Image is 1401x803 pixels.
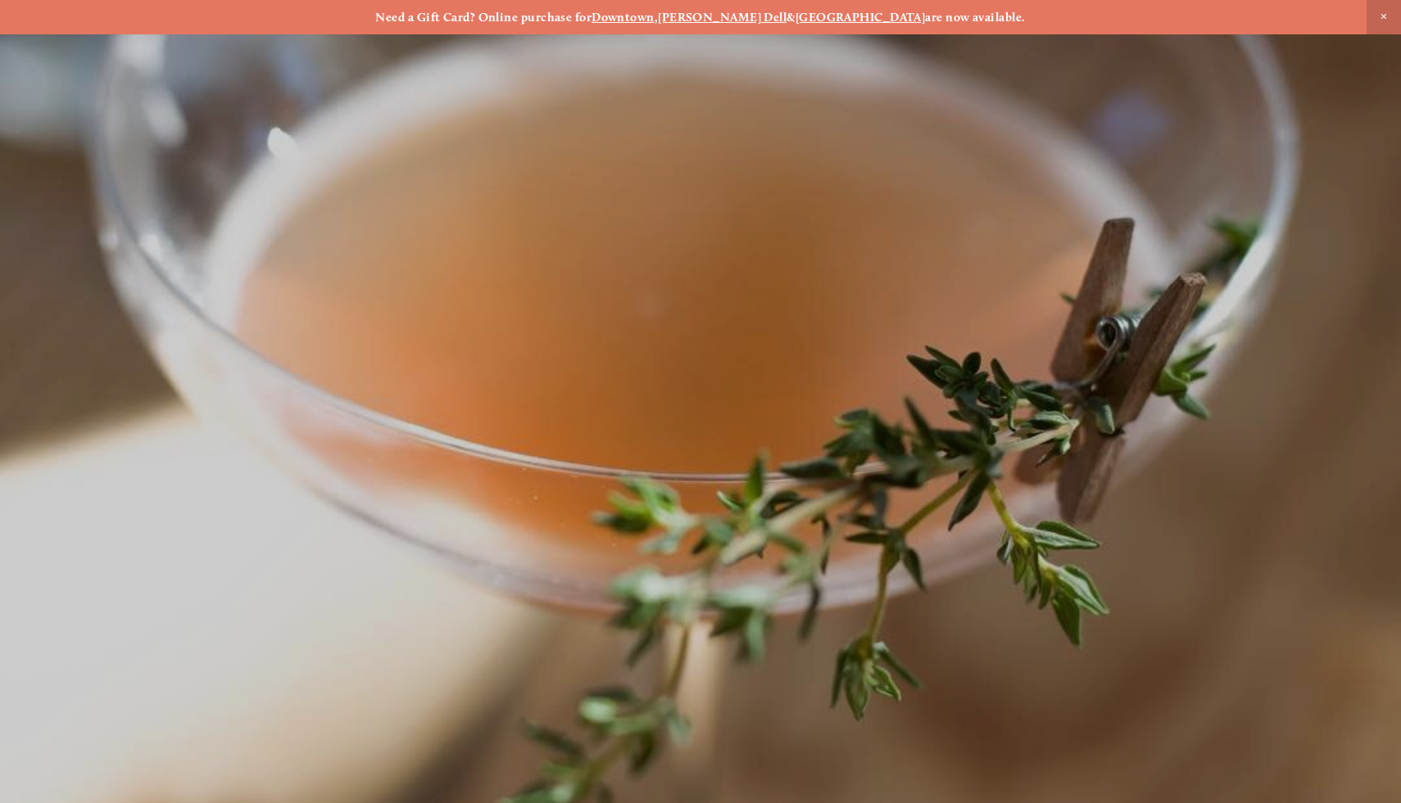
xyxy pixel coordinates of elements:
strong: & [787,10,795,25]
a: [GEOGRAPHIC_DATA] [796,10,926,25]
strong: , [655,10,658,25]
a: [PERSON_NAME] Dell [658,10,787,25]
strong: Need a Gift Card? Online purchase for [375,10,592,25]
a: Downtown [592,10,655,25]
strong: are now available. [925,10,1025,25]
